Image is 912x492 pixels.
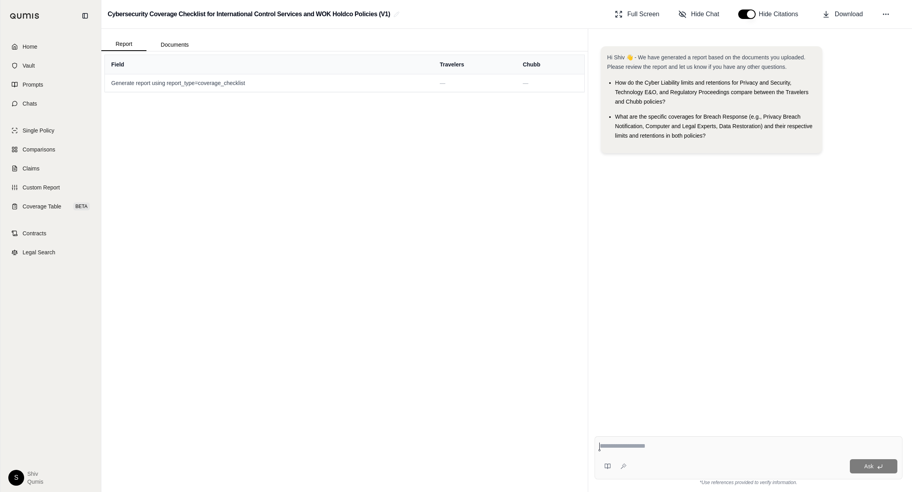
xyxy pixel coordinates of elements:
span: Download [835,9,863,19]
span: — [523,80,528,86]
button: Report [101,38,146,51]
span: Contracts [23,229,46,237]
span: Custom Report [23,184,60,191]
span: How do the Cyber Liability limits and retentions for Privacy and Security, Technology E&O, and Re... [615,79,809,105]
span: Prompts [23,81,43,89]
a: Vault [5,57,96,74]
span: Single Policy [23,127,54,134]
span: Shiv [27,470,43,478]
span: Claims [23,165,40,172]
span: Hi Shiv 👋 - We have generated a report based on the documents you uploaded. Please review the rep... [607,54,806,70]
span: What are the specific coverages for Breach Response (e.g., Privacy Breach Notification, Computer ... [615,114,813,139]
span: Ask [864,463,873,469]
span: BETA [73,202,90,210]
h2: Cybersecurity Coverage Checklist for International Control Services and WOK Holdco Policies (V1) [108,7,390,21]
button: Download [819,6,866,22]
button: Documents [146,38,203,51]
span: Comparisons [23,146,55,153]
a: Chats [5,95,96,112]
button: Full Screen [612,6,663,22]
button: Collapse sidebar [79,9,91,22]
th: Travelers [433,55,517,74]
a: Home [5,38,96,55]
button: Ask [850,459,897,473]
a: Single Policy [5,122,96,139]
a: Legal Search [5,244,96,261]
span: Full Screen [627,9,659,19]
span: Qumis [27,478,43,486]
th: Chubb [517,55,584,74]
div: S [8,470,24,486]
a: Prompts [5,76,96,93]
span: Chats [23,100,37,108]
span: Home [23,43,37,51]
span: Coverage Table [23,202,61,210]
span: Hide Citations [759,9,803,19]
a: Custom Report [5,179,96,196]
div: *Use references provided to verify information. [595,479,902,486]
span: Vault [23,62,35,70]
a: Comparisons [5,141,96,158]
span: Hide Chat [691,9,719,19]
span: Generate report using report_type=coverage_checklist [111,79,427,87]
button: Hide Chat [675,6,722,22]
span: — [440,80,445,86]
span: Legal Search [23,248,55,256]
img: Qumis Logo [10,13,40,19]
a: Coverage TableBETA [5,198,96,215]
th: Field [105,55,433,74]
a: Claims [5,160,96,177]
a: Contracts [5,225,96,242]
